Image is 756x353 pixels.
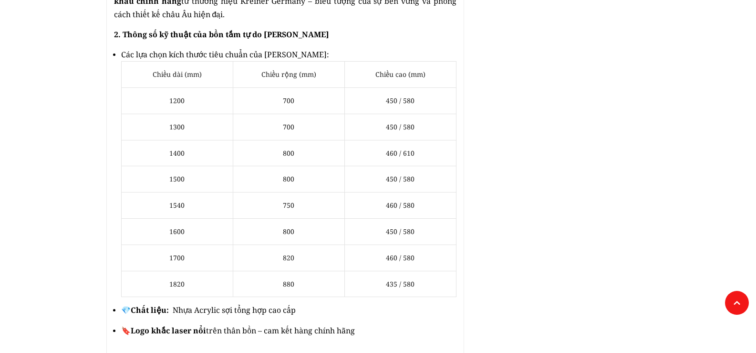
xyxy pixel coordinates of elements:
td: 1500 [121,166,233,193]
span: 💎 [121,305,171,315]
td: 1200 [121,87,233,114]
td: 1600 [121,218,233,245]
strong: Chất liệu: [131,305,169,315]
td: 450 / 580 [344,87,456,114]
td: 450 / 580 [344,218,456,245]
span: 🔖 trên thân bồn – cam kết hàng chính hãng [121,325,355,336]
td: 750 [233,193,344,219]
td: 1400 [121,140,233,166]
th: Chiều rộng (mm) [233,62,344,88]
span: Các lựa chọn kích thước tiêu chuẩn của [PERSON_NAME]: [121,49,329,60]
td: 1820 [121,271,233,297]
td: 1300 [121,114,233,140]
a: Lên đầu trang [725,291,749,315]
td: 460 / 610 [344,140,456,166]
td: 820 [233,245,344,271]
td: 880 [233,271,344,297]
td: 800 [233,166,344,193]
td: 800 [233,218,344,245]
strong: 2. Thông số kỹ thuật của bồn tắm tự do [PERSON_NAME] [114,29,329,40]
strong: Logo khắc laser nổi [131,325,206,336]
th: Chiều dài (mm) [121,62,233,88]
td: 700 [233,87,344,114]
td: 1540 [121,193,233,219]
td: 460 / 580 [344,245,456,271]
td: 435 / 580 [344,271,456,297]
td: 800 [233,140,344,166]
td: 460 / 580 [344,193,456,219]
td: 450 / 580 [344,114,456,140]
td: 700 [233,114,344,140]
td: 450 / 580 [344,166,456,193]
span: Nhựa Acrylic sợi tổng hợp cao cấp [173,305,296,315]
th: Chiều cao (mm) [344,62,456,88]
td: 1700 [121,245,233,271]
